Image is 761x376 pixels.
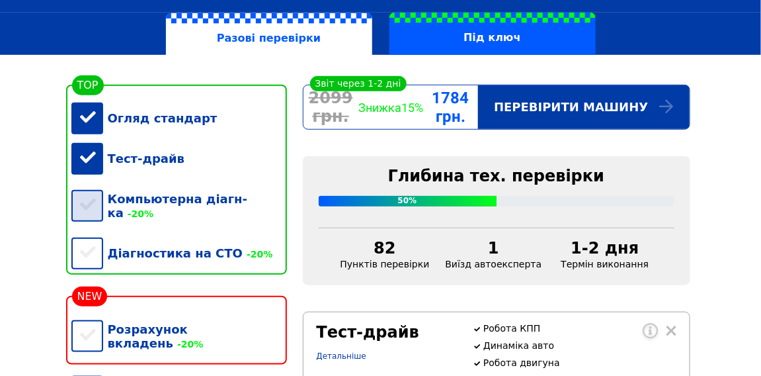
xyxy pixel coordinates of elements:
div: Огляд стандарт [71,98,287,138]
label: Разові перевірки [166,13,372,56]
div: Термін виконання [549,239,660,269]
p: Робота КПП [483,323,676,334]
div: 1 [446,239,542,258]
a: Під ключ [381,13,604,55]
div: Знижка [358,101,423,115]
span: -20% [124,209,153,219]
div: Діагностика на СТО [71,233,287,273]
div: 2099 грн. [303,89,358,126]
div: 50% [319,196,497,207]
div: 82 [340,239,430,258]
div: Розрахунок вкладень [71,309,287,363]
div: Тест-драйв [71,138,287,179]
div: Перевірити машину [478,85,689,129]
div: Глибина тех. перевірки [319,167,674,185]
div: 1-2 дня [557,239,652,258]
div: Компьютерна діагн-ка [71,179,287,233]
span: 15% [401,101,423,115]
span: -20% [243,249,272,259]
label: Під ключ [389,13,596,55]
a: Детальніше [317,352,366,361]
p: Динаміка авто [483,340,676,351]
div: Пунктів перевірки [333,239,438,269]
span: -20% [173,339,203,350]
div: Виїзд автоексперта [438,239,550,269]
div: Тест-драйв [317,323,458,342]
div: 1784 грн. [423,89,478,126]
p: Робота двигуна [483,357,676,368]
